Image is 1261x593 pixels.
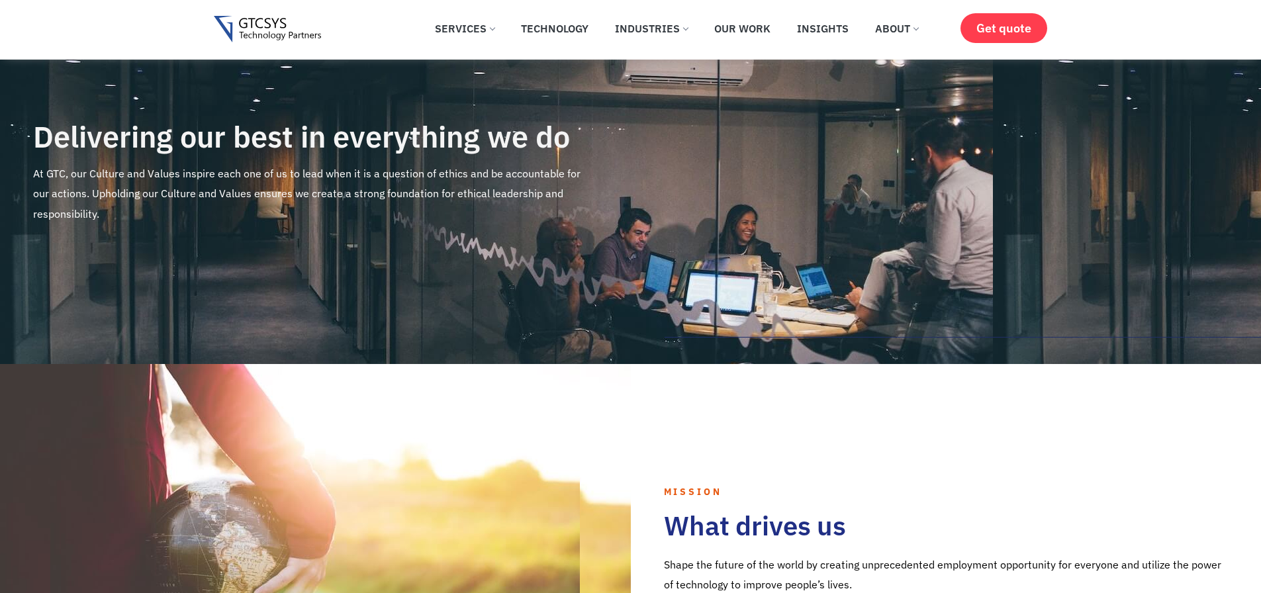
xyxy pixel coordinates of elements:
a: Technology [511,14,598,43]
a: Services [425,14,504,43]
a: Get quote [960,13,1047,43]
img: Gtcsys logo [214,16,322,43]
h4: What drives us [664,510,1229,541]
h4: MISSION [664,487,1229,496]
a: Industries [605,14,698,43]
p: At GTC, our Culture and Values inspire each one of us to lead when it is a question of ethics and... [33,163,598,224]
span: Get quote [976,21,1031,35]
iframe: chat widget [1205,540,1248,580]
a: About [865,14,928,43]
h4: Delivering our best in everything we do [33,120,598,154]
a: Insights [787,14,859,43]
a: Our Work [704,14,780,43]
